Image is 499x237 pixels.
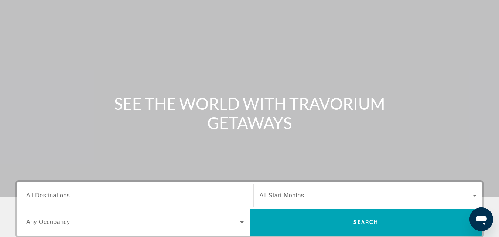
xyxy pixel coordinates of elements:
span: Search [353,219,379,225]
span: All Destinations [26,192,70,199]
iframe: Button to launch messaging window [469,207,493,231]
button: Search [250,209,483,236]
span: All Start Months [260,192,304,199]
h1: SEE THE WORLD WITH TRAVORIUM GETAWAYS [111,94,388,132]
span: Any Occupancy [26,219,70,225]
div: Search widget [17,182,482,236]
